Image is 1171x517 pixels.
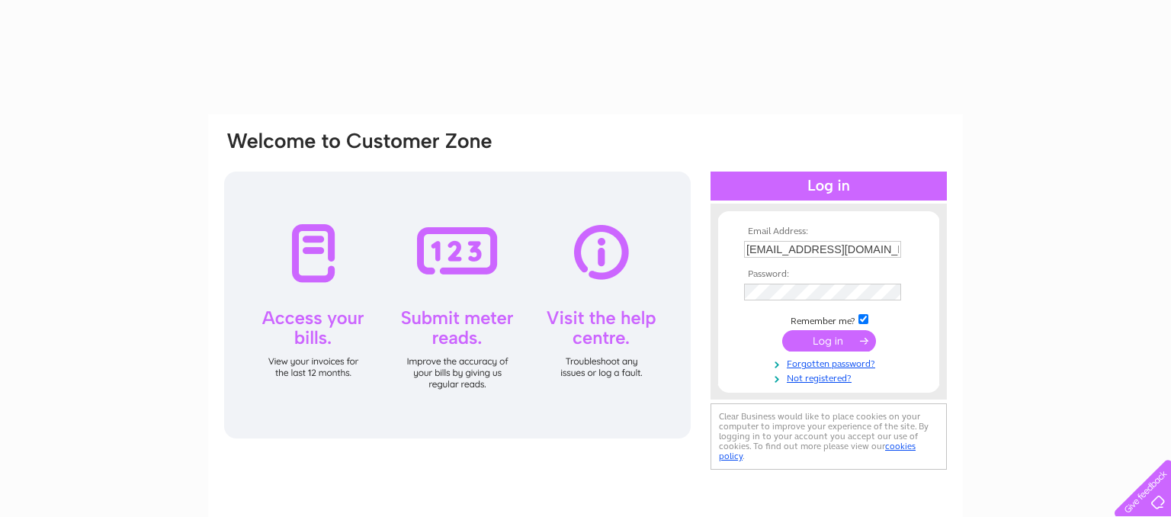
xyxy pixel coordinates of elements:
[740,226,917,237] th: Email Address:
[740,312,917,327] td: Remember me?
[744,355,917,370] a: Forgotten password?
[740,269,917,280] th: Password:
[719,441,916,461] a: cookies policy
[744,370,917,384] a: Not registered?
[711,403,947,470] div: Clear Business would like to place cookies on your computer to improve your experience of the sit...
[782,330,876,352] input: Submit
